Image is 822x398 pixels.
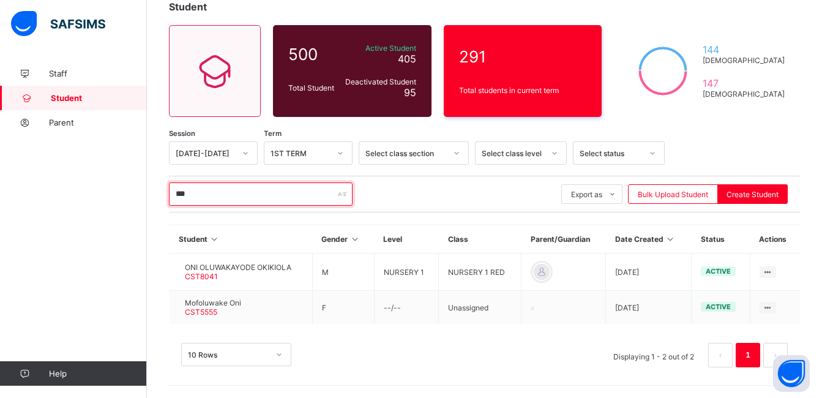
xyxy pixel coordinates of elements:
[176,149,235,158] div: [DATE]-[DATE]
[169,129,195,138] span: Session
[398,53,416,65] span: 405
[374,253,438,291] td: NURSERY 1
[638,190,708,199] span: Bulk Upload Student
[665,235,676,244] i: Sort in Ascending Order
[692,225,750,253] th: Status
[312,253,374,291] td: M
[439,291,521,325] td: Unassigned
[365,149,446,158] div: Select class section
[708,343,733,367] li: 上一页
[271,149,330,158] div: 1ST TERM
[606,253,692,291] td: [DATE]
[604,343,703,367] li: Displaying 1 - 2 out of 2
[742,347,753,363] a: 1
[49,118,147,127] span: Parent
[170,225,313,253] th: Student
[708,343,733,367] button: prev page
[343,43,416,53] span: Active Student
[703,43,785,56] span: 144
[312,225,374,253] th: Gender
[727,190,779,199] span: Create Student
[374,291,438,325] td: --/--
[185,272,218,281] span: CST8041
[185,298,241,307] span: Mofoluwake Oni
[11,11,105,37] img: safsims
[606,291,692,325] td: [DATE]
[312,291,374,325] td: F
[349,235,360,244] i: Sort in Ascending Order
[51,93,147,103] span: Student
[482,149,544,158] div: Select class level
[169,1,207,13] span: Student
[209,235,220,244] i: Sort in Ascending Order
[773,355,810,392] button: Open asap
[571,190,602,199] span: Export as
[736,343,760,367] li: 1
[580,149,642,158] div: Select status
[459,86,587,95] span: Total students in current term
[185,263,291,272] span: ONI OLUWAKAYODE OKIKIOLA
[750,225,800,253] th: Actions
[763,343,788,367] button: next page
[521,225,606,253] th: Parent/Guardian
[49,69,147,78] span: Staff
[49,369,146,378] span: Help
[343,77,416,86] span: Deactivated Student
[606,225,692,253] th: Date Created
[706,302,731,311] span: active
[439,225,521,253] th: Class
[374,225,438,253] th: Level
[703,56,785,65] span: [DEMOGRAPHIC_DATA]
[706,267,731,276] span: active
[185,307,217,317] span: CST5555
[288,45,337,64] span: 500
[439,253,521,291] td: NURSERY 1 RED
[404,86,416,99] span: 95
[285,80,340,96] div: Total Student
[703,89,785,99] span: [DEMOGRAPHIC_DATA]
[703,77,785,89] span: 147
[264,129,282,138] span: Term
[763,343,788,367] li: 下一页
[459,47,587,66] span: 291
[188,350,269,359] div: 10 Rows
